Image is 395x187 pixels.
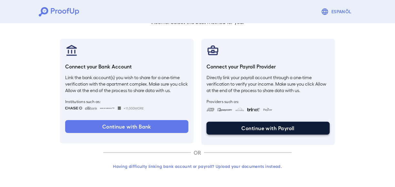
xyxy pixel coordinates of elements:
img: wellsfargo.svg [118,107,121,110]
p: Link the bank account(s) you wish to share for a one-time verification with the apartment complex... [65,74,188,94]
img: paycom.svg [217,108,233,111]
span: +11,000 More [124,106,144,111]
img: workday.svg [235,108,245,111]
img: citibank.svg [85,107,97,110]
img: paycon.svg [263,108,273,111]
img: bankOfAmerica.svg [100,107,115,110]
span: Institutions such as: [65,99,188,104]
span: Providers such as: [207,99,330,104]
p: Directly link your payroll account through a one-time verification to verify your income. Make su... [207,74,330,94]
img: bankAccount.svg [65,44,78,57]
h6: Connect your Payroll Provider [207,63,330,70]
h6: Connect your Bank Account [65,63,188,70]
button: Continue with Payroll [207,122,330,135]
p: OR [191,149,204,157]
button: Espanõl [319,5,356,18]
img: chase.svg [65,107,82,110]
button: Continue with Bank [65,120,188,133]
img: trinet.svg [247,108,260,111]
button: Having difficulty linking bank account or payroll? Upload your documents instead. [103,161,292,172]
img: payrollProvider.svg [207,44,219,57]
img: adp.svg [207,108,215,111]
